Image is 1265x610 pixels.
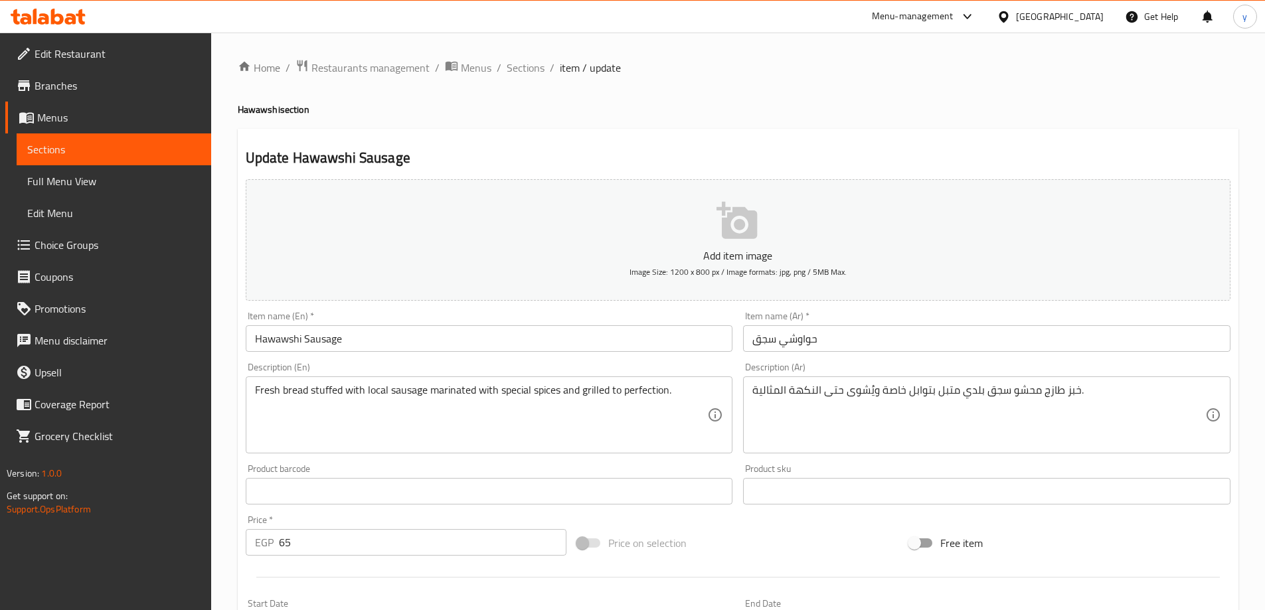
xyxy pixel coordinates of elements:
[560,60,621,76] span: item / update
[5,356,211,388] a: Upsell
[238,103,1238,116] h4: Hawawshi section
[311,60,430,76] span: Restaurants management
[27,205,201,221] span: Edit Menu
[255,534,274,550] p: EGP
[35,46,201,62] span: Edit Restaurant
[872,9,954,25] div: Menu-management
[17,165,211,197] a: Full Menu View
[445,59,491,76] a: Menus
[461,60,491,76] span: Menus
[7,500,91,518] a: Support.OpsPlatform
[266,248,1210,264] p: Add item image
[17,197,211,229] a: Edit Menu
[5,293,211,325] a: Promotions
[35,396,201,412] span: Coverage Report
[5,261,211,293] a: Coupons
[743,325,1230,352] input: Enter name Ar
[1016,9,1104,24] div: [GEOGRAPHIC_DATA]
[238,59,1238,76] nav: breadcrumb
[940,535,983,551] span: Free item
[35,237,201,253] span: Choice Groups
[35,78,201,94] span: Branches
[5,38,211,70] a: Edit Restaurant
[1242,9,1247,24] span: y
[5,70,211,102] a: Branches
[35,428,201,444] span: Grocery Checklist
[246,478,733,504] input: Please enter product barcode
[5,102,211,133] a: Menus
[295,59,430,76] a: Restaurants management
[27,141,201,157] span: Sections
[5,388,211,420] a: Coverage Report
[752,384,1205,447] textarea: خبز طازج محشو سجق بلدي متبل بتوابل خاصة ويُشوى حتى النكهة المثالية.
[286,60,290,76] li: /
[550,60,554,76] li: /
[35,301,201,317] span: Promotions
[27,173,201,189] span: Full Menu View
[7,487,68,504] span: Get support on:
[630,264,847,279] span: Image Size: 1200 x 800 px / Image formats: jpg, png / 5MB Max.
[41,465,62,482] span: 1.0.0
[743,478,1230,504] input: Please enter product sku
[35,333,201,348] span: Menu disclaimer
[246,148,1230,168] h2: Update Hawawshi Sausage
[17,133,211,165] a: Sections
[37,110,201,125] span: Menus
[35,364,201,380] span: Upsell
[5,229,211,261] a: Choice Groups
[435,60,440,76] li: /
[5,420,211,452] a: Grocery Checklist
[497,60,501,76] li: /
[7,465,39,482] span: Version:
[246,325,733,352] input: Enter name En
[238,60,280,76] a: Home
[246,179,1230,301] button: Add item imageImage Size: 1200 x 800 px / Image formats: jpg, png / 5MB Max.
[35,269,201,285] span: Coupons
[279,529,567,556] input: Please enter price
[507,60,545,76] a: Sections
[608,535,687,551] span: Price on selection
[5,325,211,356] a: Menu disclaimer
[255,384,708,447] textarea: Fresh bread stuffed with local sausage marinated with special spices and grilled to perfection.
